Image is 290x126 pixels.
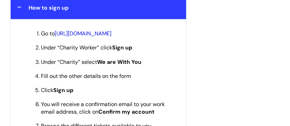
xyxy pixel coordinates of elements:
span: Fill out the other details on the form [41,72,131,80]
span: How to sign up [29,4,68,11]
strong: We are With You [97,58,141,66]
strong: Sign up [112,44,132,51]
span: Click [41,87,73,94]
a: [URL][DOMAIN_NAME] [55,30,111,37]
span: You will receive a confirmation email to your work email address, click on [41,101,165,115]
span: Under “Charity” select [41,58,141,66]
span: Under “Charity Worker” click [41,44,132,51]
strong: Confirm my account [98,108,154,115]
strong: Sign up [53,87,73,94]
span: Go to [41,30,111,37]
